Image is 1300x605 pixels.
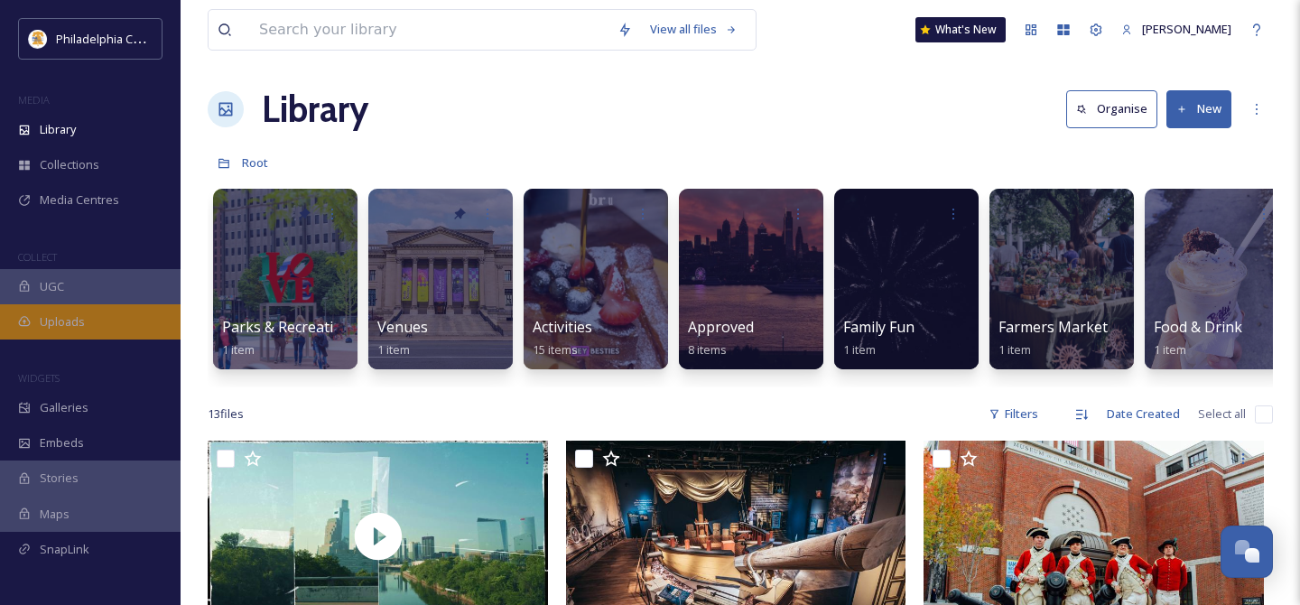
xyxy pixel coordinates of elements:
div: Date Created [1098,396,1189,432]
span: Parks & Recreation [222,317,351,337]
span: WIDGETS [18,371,60,385]
a: Venues1 item [377,319,428,358]
span: Root [242,154,268,171]
img: download.jpeg [29,30,47,48]
input: Search your library [250,10,608,50]
a: [PERSON_NAME] [1112,12,1240,47]
span: Family Fun [843,317,915,337]
div: Filters [980,396,1047,432]
span: Library [40,121,76,138]
span: Stories [40,470,79,487]
span: 8 items [688,341,727,358]
span: Media Centres [40,191,119,209]
a: Library [262,82,368,136]
span: 1 item [843,341,876,358]
a: Root [242,152,268,173]
a: Family Fun1 item [843,319,915,358]
span: 1 item [998,341,1031,358]
span: Embeds [40,434,84,451]
button: Open Chat [1221,526,1273,578]
span: Collections [40,156,99,173]
span: Uploads [40,313,85,330]
a: Farmers Market1 item [998,319,1108,358]
span: Food & Drink [1154,317,1242,337]
span: 1 item [1154,341,1186,358]
span: Select all [1198,405,1246,423]
span: Approved [688,317,754,337]
span: Maps [40,506,70,523]
a: Activities15 items [533,319,592,358]
a: Food & Drink1 item [1154,319,1242,358]
span: MEDIA [18,93,50,107]
span: COLLECT [18,250,57,264]
a: Organise [1066,90,1166,127]
span: Farmers Market [998,317,1108,337]
span: 1 item [222,341,255,358]
a: Parks & Recreation1 item [222,319,351,358]
a: View all files [641,12,747,47]
span: UGC [40,278,64,295]
span: Venues [377,317,428,337]
span: 1 item [377,341,410,358]
span: 15 items [533,341,578,358]
span: SnapLink [40,541,89,558]
a: Approved8 items [688,319,754,358]
a: What's New [915,17,1006,42]
span: Activities [533,317,592,337]
button: Organise [1066,90,1157,127]
span: Philadelphia Convention & Visitors Bureau [56,30,284,47]
span: 13 file s [208,405,244,423]
button: New [1166,90,1231,127]
span: [PERSON_NAME] [1142,21,1231,37]
span: Galleries [40,399,88,416]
